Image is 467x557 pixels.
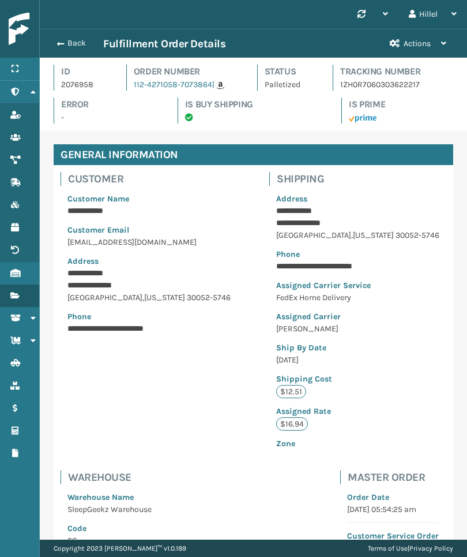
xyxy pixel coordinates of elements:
a: Privacy Policy [409,544,453,552]
h4: Is Prime [349,98,453,111]
h4: General Information [54,144,453,165]
p: Phone [276,248,439,260]
span: , [142,293,144,302]
h3: Fulfillment Order Details [103,37,225,51]
h4: Warehouse [68,470,169,484]
p: 1ZH0R7060303622217 [340,78,432,91]
h4: Customer [68,172,238,186]
p: SG [67,534,162,547]
p: [PERSON_NAME] [276,323,439,335]
p: Customer Name [67,193,231,205]
p: $12.51 [276,385,306,398]
p: Assigned Carrier Service [276,279,439,291]
span: 30052-5746 [187,293,231,302]
span: [US_STATE] [353,230,394,240]
a: Terms of Use [368,544,408,552]
p: Assigned Carrier [276,311,439,323]
p: - [61,111,157,124]
p: FedEx Home Delivery [276,291,439,304]
span: Address [276,194,307,204]
p: Shipping Cost [276,373,439,385]
h4: Order Number [134,65,236,78]
h4: Status [265,65,312,78]
p: [EMAIL_ADDRESS][DOMAIN_NAME] [67,236,231,248]
button: Actions [379,29,457,58]
p: Palletized [265,78,312,91]
p: Zone [276,438,439,450]
span: | [212,80,214,89]
span: [GEOGRAPHIC_DATA] [67,293,142,302]
p: Phone [67,311,231,323]
p: Ship By Date [276,342,439,354]
div: | [368,540,453,557]
button: Back [50,38,103,48]
p: Order Date [347,491,439,503]
p: Code [67,522,162,534]
p: Customer Service Order Number [347,530,439,554]
p: Warehouse Name [67,491,162,503]
p: 2076958 [61,78,106,91]
p: [DATE] 05:54:25 am [347,503,439,515]
span: 30052-5746 [396,230,439,240]
a: 112-4271058-7073864 [134,80,212,89]
h4: Master Order [348,470,446,484]
span: [US_STATE] [144,293,185,302]
h4: Is Buy Shipping [185,98,321,111]
p: SleepGeekz Warehouse [67,503,162,515]
h4: Shipping [277,172,446,186]
p: [DATE] [276,354,439,366]
p: Copyright 2023 [PERSON_NAME]™ v 1.0.189 [54,540,186,557]
h4: Id [61,65,106,78]
span: Address [67,256,99,266]
a: | [212,80,224,89]
span: [GEOGRAPHIC_DATA] [276,230,351,240]
p: Customer Email [67,224,231,236]
span: , [351,230,353,240]
p: $16.94 [276,417,308,431]
p: Assigned Rate [276,405,439,417]
h4: Error [61,98,157,111]
h4: Tracking Number [340,65,432,78]
img: logo [9,13,112,46]
span: Actions [404,39,431,48]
